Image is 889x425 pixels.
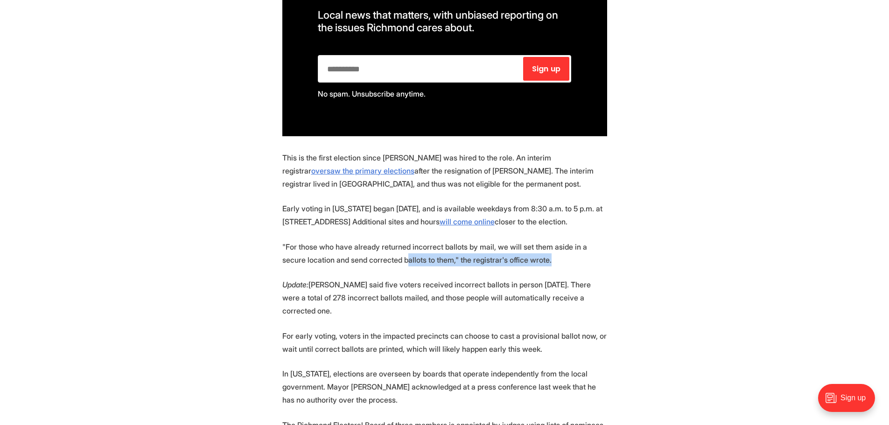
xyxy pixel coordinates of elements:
[282,367,607,406] p: In [US_STATE], elections are overseen by boards that operate independently from the local governm...
[523,57,570,81] button: Sign up
[282,329,607,355] p: For early voting, voters in the impacted precincts can choose to cast a provisional ballot now, o...
[282,278,607,317] p: [PERSON_NAME] said five voters received incorrect ballots in person [DATE]. There were a total of...
[318,8,560,34] span: Local news that matters, with unbiased reporting on the issues Richmond cares about.
[282,202,607,228] p: Early voting in [US_STATE] began [DATE], and is available weekdays from 8:30 a.m. to 5 p.m. at [S...
[282,240,607,266] p: "For those who have already returned incorrect ballots by mail, we will set them aside in a secur...
[318,89,426,98] span: No spam. Unsubscribe anytime.
[810,379,889,425] iframe: portal-trigger
[282,151,607,190] p: This is the first election since [PERSON_NAME] was hired to the role. An interim registrar after ...
[311,166,414,175] a: oversaw the primary elections
[440,217,495,226] a: will come online
[282,280,308,289] em: Update:
[532,65,560,73] span: Sign up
